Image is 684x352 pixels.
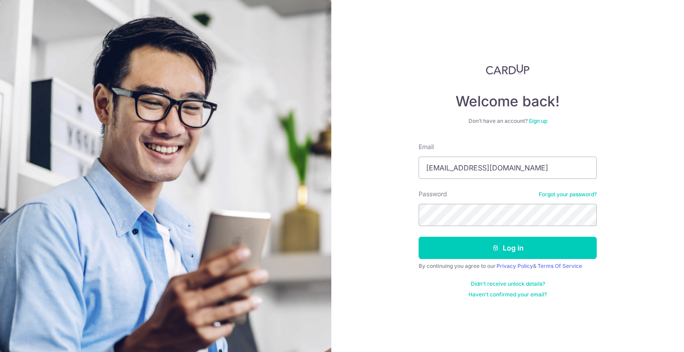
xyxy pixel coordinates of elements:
[419,237,597,259] button: Log in
[537,263,582,269] a: Terms Of Service
[471,280,545,287] a: Didn't receive unlock details?
[419,157,597,179] input: Enter your Email
[539,191,597,198] a: Forgot your password?
[419,142,434,151] label: Email
[486,64,529,75] img: CardUp Logo
[419,190,447,198] label: Password
[468,291,547,298] a: Haven't confirmed your email?
[529,117,547,124] a: Sign up
[419,263,597,270] div: By continuing you agree to our &
[419,93,597,110] h4: Welcome back!
[419,117,597,125] div: Don’t have an account?
[497,263,533,269] a: Privacy Policy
